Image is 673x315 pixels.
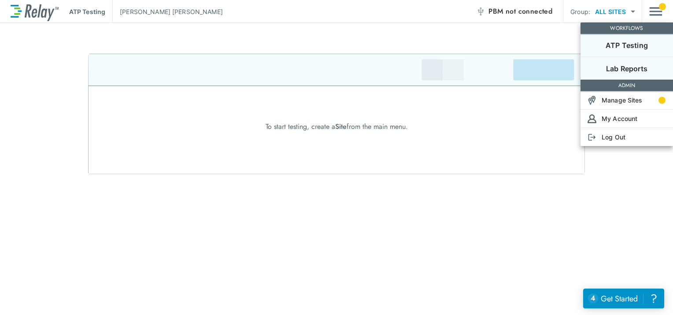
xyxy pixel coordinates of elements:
[602,132,625,142] p: Log Out
[588,133,596,142] img: Log Out Icon
[606,40,648,51] p: ATP Testing
[582,81,671,89] p: ADMIN
[602,95,643,105] p: Manage Sites
[602,114,637,123] p: My Account
[606,63,647,74] p: Lab Reports
[583,289,664,308] iframe: Resource center
[588,96,596,105] img: Sites
[582,24,671,32] p: WORKFLOWS
[588,114,596,123] img: Account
